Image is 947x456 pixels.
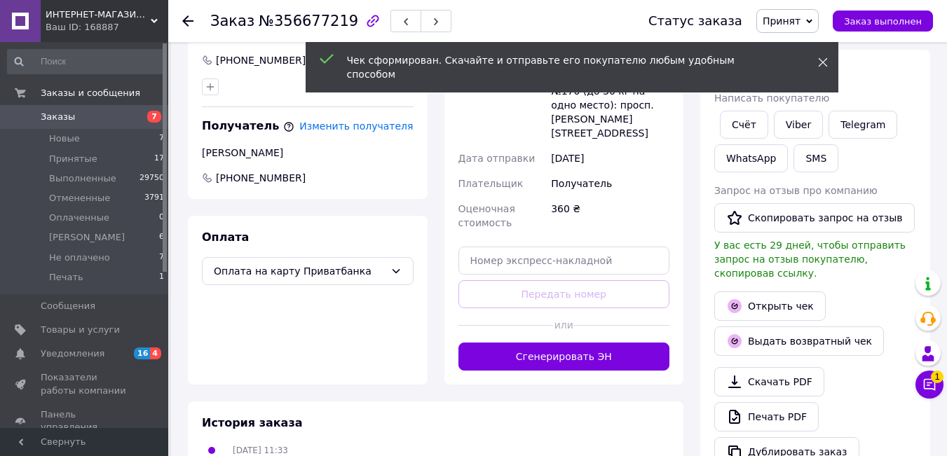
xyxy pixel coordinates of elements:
a: Telegram [829,111,897,139]
span: История заказа [202,416,303,429]
div: Ваш ID: 168887 [46,21,168,34]
span: Панель управления [41,408,130,434]
a: Скачать PDF [714,367,824,396]
span: Новые [49,132,80,145]
span: Принят [763,15,800,27]
span: 17 [154,153,164,165]
button: SMS [793,144,838,172]
button: Cчёт [720,111,768,139]
span: Не оплачено [49,251,110,264]
span: Заказы и сообщения [41,87,140,99]
span: Выполненные [49,172,116,185]
span: Заказ [210,13,254,29]
span: У вас есть 29 дней, чтобы отправить запрос на отзыв покупателю, скопировав ссылку. [714,240,906,279]
span: Принятые [49,153,97,165]
span: 7 [159,251,164,264]
a: Печать PDF [714,402,819,431]
span: 0 [159,212,164,224]
button: Выдать возвратный чек [714,326,884,356]
a: WhatsApp [714,144,788,172]
span: Оплата на карту Приватбанка [214,263,385,279]
span: Оценочная стоимость [458,203,515,228]
div: [DATE] [548,146,672,171]
div: Чек сформирован. Скачайте и отправьте его покупателю любым удобным способом [347,53,783,81]
a: Viber [774,111,823,139]
span: Изменить получателя [299,120,413,132]
span: Дата отправки [458,153,536,164]
input: Номер экспресс-накладной [458,247,670,275]
div: Статус заказа [648,14,742,28]
span: [DATE] 11:33 [233,445,288,455]
span: Плательщик [458,178,524,189]
div: Вернуться назад [182,14,193,28]
span: [PHONE_NUMBER] [214,171,307,185]
div: г. [GEOGRAPHIC_DATA] ([GEOGRAPHIC_DATA].), №170 (до 30 кг на одно место): просп. [PERSON_NAME][ST... [548,50,672,146]
span: Получатель [202,119,294,132]
span: Заказы [41,111,75,123]
span: 7 [159,132,164,145]
div: [PERSON_NAME] [202,146,414,160]
span: [PERSON_NAME] [49,231,125,244]
button: Чат с покупателем1 [915,371,943,399]
input: Поиск [7,49,165,74]
button: Заказ выполнен [833,11,933,32]
div: [PHONE_NUMBER] [214,53,307,67]
span: ИНТЕРНЕТ-МАГАЗИН "EVENT DECOR" [46,8,151,21]
span: Заказ выполнен [844,16,922,27]
span: 16 [134,347,150,359]
span: 7 [147,111,161,123]
span: 1 [159,271,164,284]
span: 3791 [144,192,164,205]
span: 29750 [139,172,164,185]
span: Написать покупателю [714,92,829,104]
span: Запрос на отзыв про компанию [714,185,878,196]
a: Открыть чек [714,291,826,321]
span: Печать [49,271,83,284]
span: Товары и услуги [41,324,120,336]
button: Сгенерировать ЭН [458,343,670,371]
span: 4 [150,347,161,359]
span: 6 [159,231,164,244]
div: Получатель [548,171,672,196]
span: №356677219 [259,13,358,29]
span: Оплата [202,230,249,244]
span: Оплаченные [49,212,109,224]
span: или [553,318,574,332]
button: Скопировать запрос на отзыв [714,203,915,233]
div: 360 ₴ [548,196,672,235]
span: Сообщения [41,300,95,312]
span: 1 [931,367,943,380]
span: Отмененные [49,192,110,205]
span: Показатели работы компании [41,371,130,396]
span: Уведомления [41,347,104,360]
